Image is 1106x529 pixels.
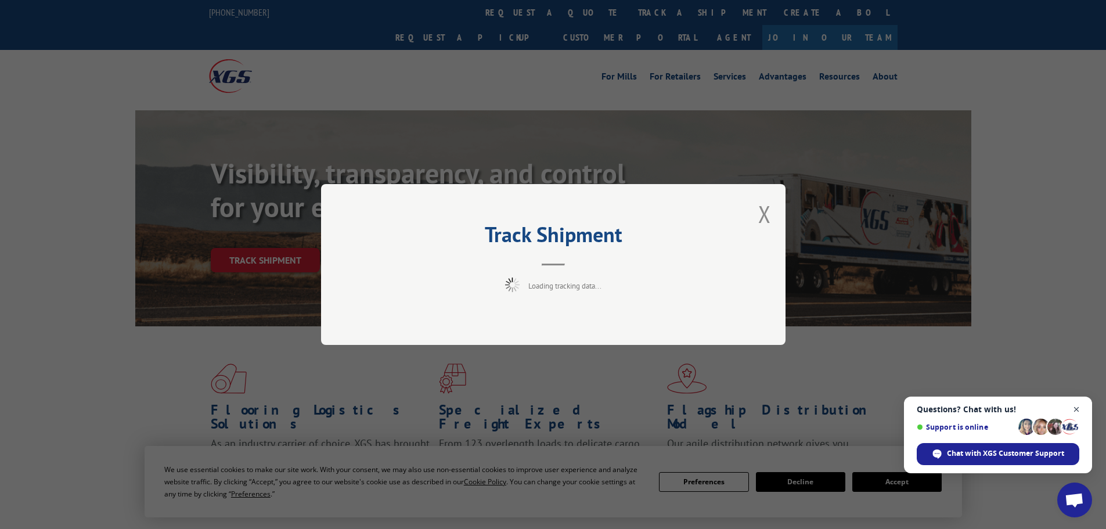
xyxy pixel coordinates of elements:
div: Open chat [1057,483,1092,517]
div: Chat with XGS Customer Support [917,443,1079,465]
span: Chat with XGS Customer Support [947,448,1064,459]
span: Support is online [917,423,1014,431]
button: Close modal [758,199,771,229]
span: Questions? Chat with us! [917,405,1079,414]
span: Close chat [1069,402,1084,417]
h2: Track Shipment [379,226,727,249]
img: xgs-loading [505,278,520,292]
span: Loading tracking data... [528,281,601,291]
